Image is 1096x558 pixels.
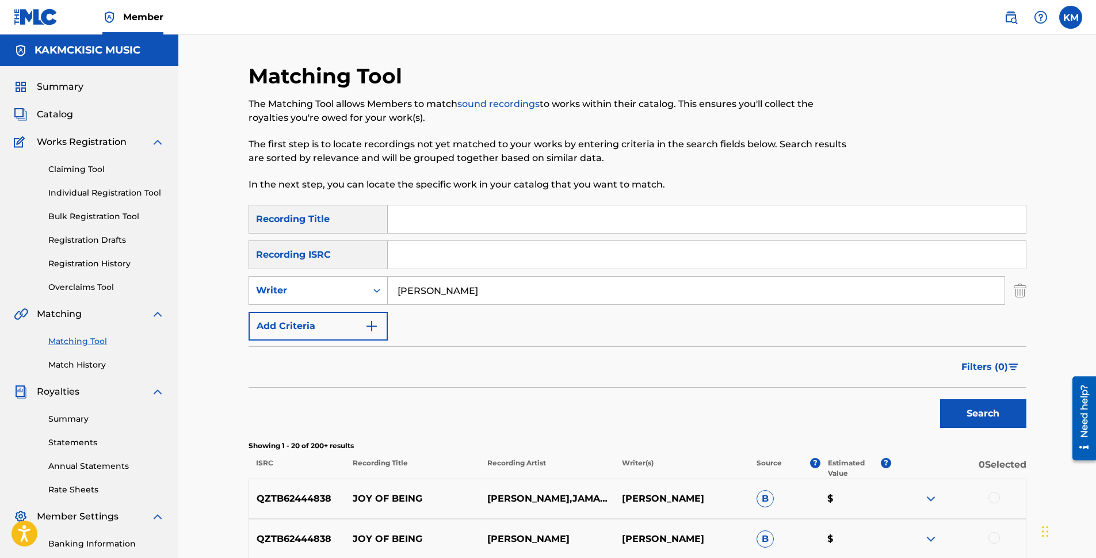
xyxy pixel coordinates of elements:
[614,532,749,546] p: [PERSON_NAME]
[48,163,165,175] a: Claiming Tool
[14,307,28,321] img: Matching
[35,44,140,57] h5: KAKMCKISIC MUSIC
[14,44,28,58] img: Accounts
[48,234,165,246] a: Registration Drafts
[48,187,165,199] a: Individual Registration Tool
[820,532,891,546] p: $
[37,510,119,523] span: Member Settings
[249,532,346,546] p: QZTB62444838
[48,437,165,449] a: Statements
[48,211,165,223] a: Bulk Registration Tool
[614,492,749,506] p: [PERSON_NAME]
[249,97,847,125] p: The Matching Tool allows Members to match to works within their catalog. This ensures you'll coll...
[891,458,1026,479] p: 0 Selected
[1038,503,1096,558] iframe: Chat Widget
[1034,10,1048,24] img: help
[828,458,881,479] p: Estimated Value
[48,413,165,425] a: Summary
[757,490,774,507] span: B
[961,360,1008,374] span: Filters ( 0 )
[480,492,614,506] p: [PERSON_NAME],JAMAN LAWS
[999,6,1022,29] a: Public Search
[48,460,165,472] a: Annual Statements
[1029,6,1052,29] div: Help
[954,353,1026,381] button: Filters (0)
[48,281,165,293] a: Overclaims Tool
[151,510,165,523] img: expand
[249,178,847,192] p: In the next step, you can locate the specific work in your catalog that you want to match.
[1064,372,1096,465] iframe: Resource Center
[1009,364,1018,370] img: filter
[48,335,165,347] a: Matching Tool
[345,458,479,479] p: Recording Title
[14,9,58,25] img: MLC Logo
[820,492,891,506] p: $
[14,510,28,523] img: Member Settings
[14,80,83,94] a: SummarySummary
[940,399,1026,428] button: Search
[14,108,28,121] img: Catalog
[249,441,1026,451] p: Showing 1 - 20 of 200+ results
[480,532,614,546] p: [PERSON_NAME]
[123,10,163,24] span: Member
[1059,6,1082,29] div: User Menu
[37,385,79,399] span: Royalties
[14,108,73,121] a: CatalogCatalog
[48,258,165,270] a: Registration History
[345,532,480,546] p: JOY OF BEING
[102,10,116,24] img: Top Rightsholder
[810,458,820,468] span: ?
[37,108,73,121] span: Catalog
[1042,514,1049,549] div: Drag
[37,307,82,321] span: Matching
[37,80,83,94] span: Summary
[249,63,408,89] h2: Matching Tool
[249,458,345,479] p: ISRC
[14,385,28,399] img: Royalties
[345,492,480,506] p: JOY OF BEING
[151,307,165,321] img: expand
[256,284,360,297] div: Writer
[924,532,938,546] img: expand
[1014,276,1026,305] img: Delete Criterion
[614,458,749,479] p: Writer(s)
[480,458,614,479] p: Recording Artist
[151,135,165,149] img: expand
[881,458,891,468] span: ?
[48,538,165,550] a: Banking Information
[48,359,165,371] a: Match History
[249,492,346,506] p: QZTB62444838
[249,312,388,341] button: Add Criteria
[249,205,1026,434] form: Search Form
[757,458,782,479] p: Source
[924,492,938,506] img: expand
[365,319,379,333] img: 9d2ae6d4665cec9f34b9.svg
[151,385,165,399] img: expand
[249,137,847,165] p: The first step is to locate recordings not yet matched to your works by entering criteria in the ...
[1004,10,1018,24] img: search
[757,530,774,548] span: B
[37,135,127,149] span: Works Registration
[457,98,540,109] a: sound recordings
[14,135,29,149] img: Works Registration
[14,80,28,94] img: Summary
[48,484,165,496] a: Rate Sheets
